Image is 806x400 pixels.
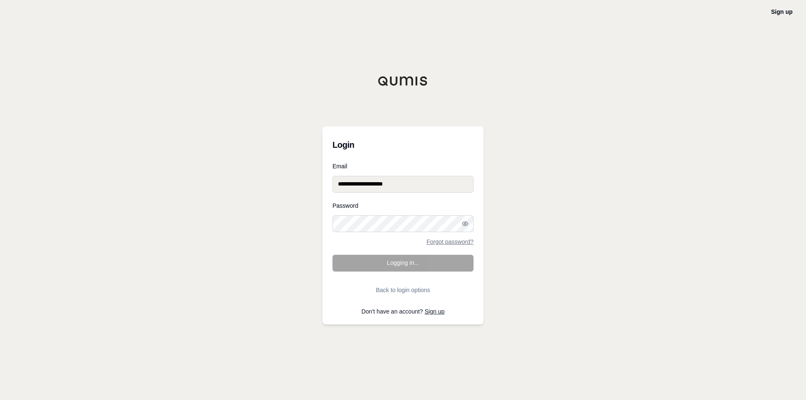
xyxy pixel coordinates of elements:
p: Don't have an account? [332,308,474,314]
label: Password [332,203,474,209]
a: Sign up [425,308,445,315]
a: Forgot password? [427,239,474,245]
a: Sign up [771,8,793,15]
h3: Login [332,136,474,153]
button: Back to login options [332,282,474,298]
label: Email [332,163,474,169]
img: Qumis [378,76,428,86]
